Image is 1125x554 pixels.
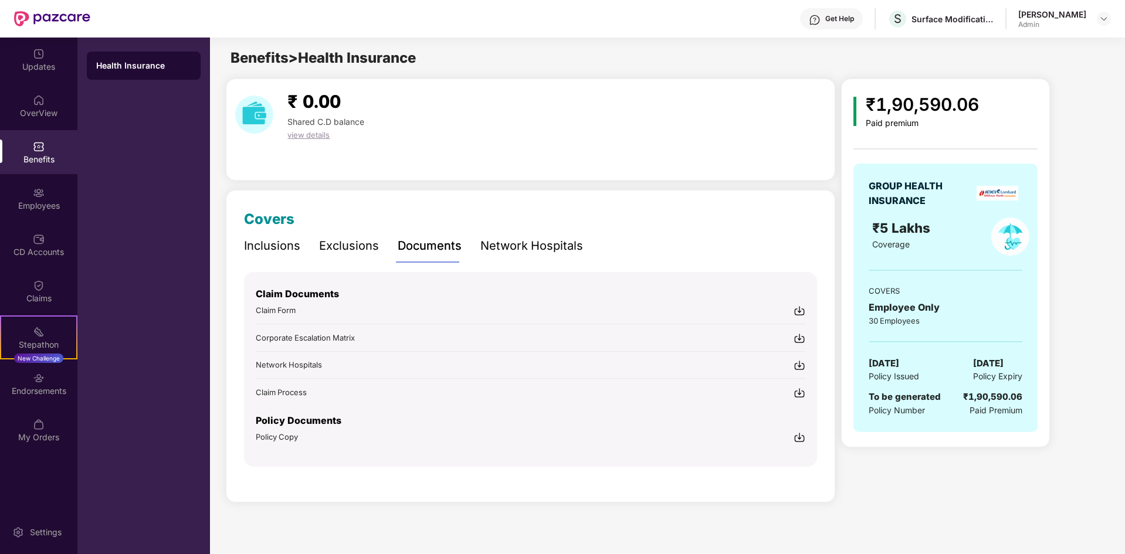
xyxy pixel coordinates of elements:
div: Inclusions [244,237,300,255]
div: Get Help [825,14,854,23]
img: policyIcon [991,217,1029,256]
span: To be generated [869,391,941,402]
span: view details [287,130,330,140]
div: Paid premium [866,118,979,128]
img: svg+xml;base64,PHN2ZyBpZD0iRG93bmxvYWQtMjR4MjQiIHhtbG5zPSJodHRwOi8vd3d3LnczLm9yZy8yMDAwL3N2ZyIgd2... [794,387,805,399]
img: svg+xml;base64,PHN2ZyBpZD0iQmVuZWZpdHMiIHhtbG5zPSJodHRwOi8vd3d3LnczLm9yZy8yMDAwL3N2ZyIgd2lkdGg9Ij... [33,141,45,152]
img: icon [853,97,856,126]
p: Policy Documents [256,413,805,428]
div: [PERSON_NAME] [1018,9,1086,20]
span: [DATE] [973,356,1004,371]
span: Benefits > Health Insurance [231,49,416,66]
img: svg+xml;base64,PHN2ZyBpZD0iRG93bmxvYWQtMjR4MjQiIHhtbG5zPSJodHRwOi8vd3d3LnczLm9yZy8yMDAwL3N2ZyIgd2... [794,431,805,443]
img: svg+xml;base64,PHN2ZyBpZD0iRW1wbG95ZWVzIiB4bWxucz0iaHR0cDovL3d3dy53My5vcmcvMjAwMC9zdmciIHdpZHRoPS... [33,187,45,199]
img: download [235,96,273,134]
span: Policy Expiry [973,370,1022,383]
span: Network Hospitals [256,360,322,369]
div: COVERS [869,285,1022,297]
img: svg+xml;base64,PHN2ZyBpZD0iSGVscC0zMngzMiIgeG1sbnM9Imh0dHA6Ly93d3cudzMub3JnLzIwMDAvc3ZnIiB3aWR0aD... [809,14,821,26]
img: svg+xml;base64,PHN2ZyBpZD0iQ2xhaW0iIHhtbG5zPSJodHRwOi8vd3d3LnczLm9yZy8yMDAwL3N2ZyIgd2lkdGg9IjIwIi... [33,280,45,291]
span: Policy Copy [256,432,298,441]
img: insurerLogo [977,186,1018,200]
img: svg+xml;base64,PHN2ZyBpZD0iVXBkYXRlZCIgeG1sbnM9Imh0dHA6Ly93d3cudzMub3JnLzIwMDAvc3ZnIiB3aWR0aD0iMj... [33,48,45,60]
div: ₹1,90,590.06 [866,91,979,118]
div: ₹1,90,590.06 [963,390,1022,404]
img: New Pazcare Logo [14,11,90,26]
div: Employee Only [869,300,1022,315]
img: svg+xml;base64,PHN2ZyBpZD0iRW5kb3JzZW1lbnRzIiB4bWxucz0iaHR0cDovL3d3dy53My5vcmcvMjAwMC9zdmciIHdpZH... [33,372,45,384]
img: svg+xml;base64,PHN2ZyBpZD0iRG93bmxvYWQtMjR4MjQiIHhtbG5zPSJodHRwOi8vd3d3LnczLm9yZy8yMDAwL3N2ZyIgd2... [794,305,805,317]
div: GROUP HEALTH INSURANCE [869,179,971,208]
img: svg+xml;base64,PHN2ZyBpZD0iRG93bmxvYWQtMjR4MjQiIHhtbG5zPSJodHRwOi8vd3d3LnczLm9yZy8yMDAwL3N2ZyIgd2... [794,332,805,344]
span: Claim Form [256,305,296,315]
span: Claim Process [256,388,307,397]
span: Corporate Escalation Matrix [256,333,355,342]
div: Exclusions [319,237,379,255]
img: svg+xml;base64,PHN2ZyB4bWxucz0iaHR0cDovL3d3dy53My5vcmcvMjAwMC9zdmciIHdpZHRoPSIyMSIgaGVpZ2h0PSIyMC... [33,326,45,338]
div: Stepathon [1,339,76,351]
img: svg+xml;base64,PHN2ZyBpZD0iSG9tZSIgeG1sbnM9Imh0dHA6Ly93d3cudzMub3JnLzIwMDAvc3ZnIiB3aWR0aD0iMjAiIG... [33,94,45,106]
span: Paid Premium [970,404,1022,417]
div: Settings [26,526,65,538]
div: Health Insurance [96,60,191,72]
span: Policy Issued [869,370,919,383]
img: svg+xml;base64,PHN2ZyBpZD0iU2V0dGluZy0yMHgyMCIgeG1sbnM9Imh0dHA6Ly93d3cudzMub3JnLzIwMDAvc3ZnIiB3aW... [12,526,24,538]
img: svg+xml;base64,PHN2ZyBpZD0iRHJvcGRvd24tMzJ4MzIiIHhtbG5zPSJodHRwOi8vd3d3LnczLm9yZy8yMDAwL3N2ZyIgd2... [1099,14,1109,23]
div: Network Hospitals [480,237,583,255]
div: Admin [1018,20,1086,29]
span: S [894,12,902,26]
p: Claim Documents [256,287,805,301]
img: svg+xml;base64,PHN2ZyBpZD0iTXlfT3JkZXJzIiBkYXRhLW5hbWU9Ik15IE9yZGVycyIgeG1sbnM9Imh0dHA6Ly93d3cudz... [33,419,45,430]
span: Covers [244,210,294,227]
div: New Challenge [14,354,63,363]
div: 30 Employees [869,315,1022,327]
span: Shared C.D balance [287,117,364,127]
span: Coverage [872,239,910,249]
div: Documents [398,237,462,255]
span: [DATE] [869,356,899,371]
img: svg+xml;base64,PHN2ZyBpZD0iRG93bmxvYWQtMjR4MjQiIHhtbG5zPSJodHRwOi8vd3d3LnczLm9yZy8yMDAwL3N2ZyIgd2... [794,359,805,371]
span: ₹ 0.00 [287,91,341,112]
span: Policy Number [869,405,925,415]
span: ₹5 Lakhs [872,220,934,236]
div: Surface Modification Technologies [911,13,994,25]
img: svg+xml;base64,PHN2ZyBpZD0iQ0RfQWNjb3VudHMiIGRhdGEtbmFtZT0iQ0QgQWNjb3VudHMiIHhtbG5zPSJodHRwOi8vd3... [33,233,45,245]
